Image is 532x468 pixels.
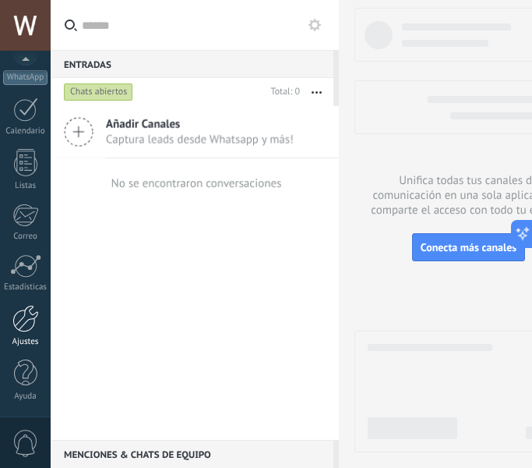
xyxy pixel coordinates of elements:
div: Menciones & Chats de equipo [51,440,333,468]
span: Añadir Canales [106,117,294,132]
div: No se encontraron conversaciones [111,176,282,191]
div: Ajustes [3,337,48,347]
div: Correo [3,232,48,242]
div: Chats abiertos [64,83,133,101]
button: Conecta más canales [412,233,525,261]
span: Captura leads desde Whatsapp y más! [106,132,294,147]
div: Total: 0 [265,84,300,100]
div: Estadísticas [3,282,48,292]
span: Conecta más canales [421,240,516,254]
button: Más [300,78,333,106]
div: Entradas [51,50,333,78]
div: Listas [3,181,48,191]
div: WhatsApp [3,70,48,85]
div: Calendario [3,126,48,136]
div: Ayuda [3,392,48,402]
